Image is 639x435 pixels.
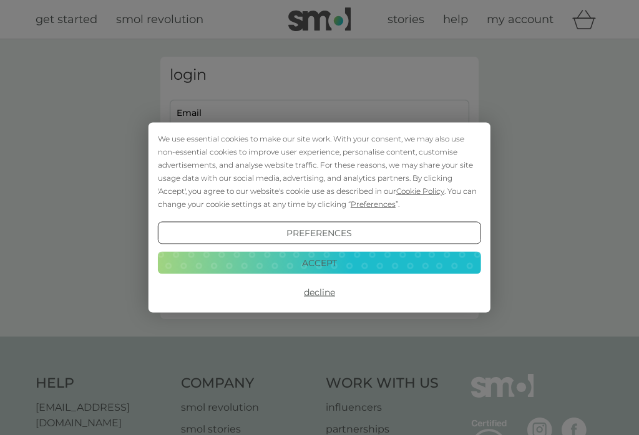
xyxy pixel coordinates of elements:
[158,281,481,304] button: Decline
[351,199,396,209] span: Preferences
[158,222,481,244] button: Preferences
[396,186,444,196] span: Cookie Policy
[158,251,481,274] button: Accept
[149,123,490,313] div: Cookie Consent Prompt
[158,132,481,211] div: We use essential cookies to make our site work. With your consent, we may also use non-essential ...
